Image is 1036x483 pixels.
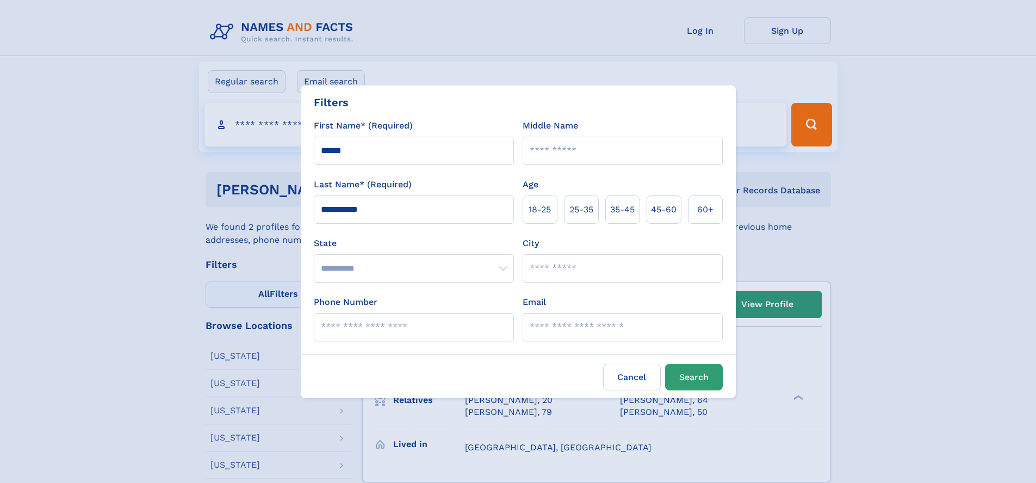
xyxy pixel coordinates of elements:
[610,203,635,216] span: 35‑45
[697,203,714,216] span: 60+
[529,203,551,216] span: 18‑25
[314,237,514,250] label: State
[314,94,349,111] div: Filters
[523,296,546,309] label: Email
[569,203,593,216] span: 25‑35
[665,364,723,390] button: Search
[523,119,578,132] label: Middle Name
[523,178,538,191] label: Age
[314,296,377,309] label: Phone Number
[651,203,677,216] span: 45‑60
[314,178,412,191] label: Last Name* (Required)
[523,237,539,250] label: City
[603,364,661,390] label: Cancel
[314,119,413,132] label: First Name* (Required)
